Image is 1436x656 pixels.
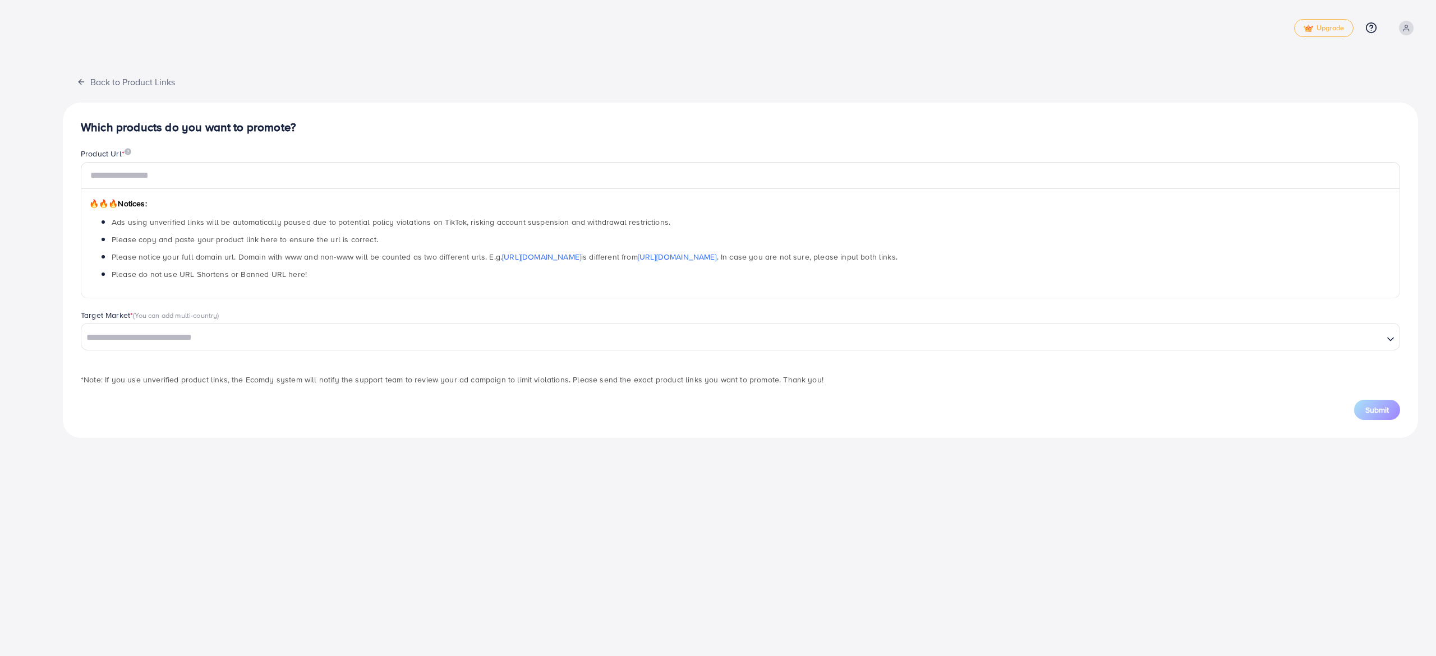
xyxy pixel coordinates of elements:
span: Please notice your full domain url. Domain with www and non-www will be counted as two different ... [112,251,897,262]
span: Please do not use URL Shortens or Banned URL here! [112,269,307,280]
span: (You can add multi-country) [133,310,219,320]
a: [URL][DOMAIN_NAME] [638,251,717,262]
span: Please copy and paste your product link here to ensure the url is correct. [112,234,378,245]
button: Back to Product Links [63,70,189,94]
input: Search for option [82,329,1382,347]
span: 🔥🔥🔥 [89,198,118,209]
span: Notices: [89,198,147,209]
p: *Note: If you use unverified product links, the Ecomdy system will notify the support team to rev... [81,373,1400,386]
a: tickUpgrade [1294,19,1354,37]
h4: Which products do you want to promote? [81,121,1400,135]
label: Target Market [81,309,219,321]
span: Ads using unverified links will be automatically paused due to potential policy violations on Tik... [112,216,670,228]
img: tick [1304,25,1313,33]
div: Search for option [81,323,1400,350]
img: image [125,148,131,155]
button: Submit [1354,400,1400,420]
a: [URL][DOMAIN_NAME] [502,251,581,262]
label: Product Url [81,148,131,159]
span: Upgrade [1304,24,1344,33]
span: Submit [1365,404,1389,415]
